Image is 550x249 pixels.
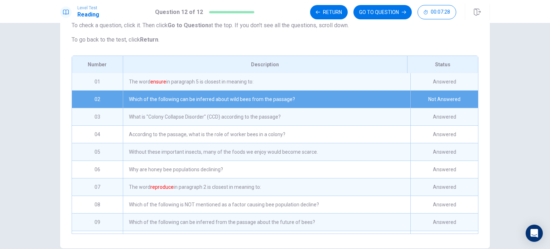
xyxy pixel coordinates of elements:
[410,91,478,108] div: Not Answered
[123,143,410,161] div: Without these important insects, many of the foods we enjoy would become scarce.
[123,214,410,231] div: Which of the following can be inferred from the passage about the future of bees?
[72,161,123,178] div: 06
[72,21,478,30] p: To check a question, click it. Then click at the top. If you don't see all the questions, scroll ...
[72,91,123,108] div: 02
[410,214,478,231] div: Answered
[410,161,478,178] div: Answered
[407,56,478,73] div: Status
[72,35,478,44] p: To go back to the test, click .
[123,126,410,143] div: According to the passage, what is the role of worker bees in a colony?
[123,196,410,213] div: Which of the following is NOT mentioned as a factor causing bee population decline?
[72,73,123,90] div: 01
[72,231,123,248] div: 10
[72,126,123,143] div: 04
[77,10,99,19] h1: Reading
[410,143,478,161] div: Answered
[123,91,410,108] div: Which of the following can be inferred about wild bees from the passage?
[123,56,407,73] div: Description
[418,5,456,19] button: 00:07:28
[123,161,410,178] div: Why are honey bee populations declining?
[123,73,410,90] div: The word in paragraph 5 is closest in meaning to:
[72,56,123,73] div: Number
[410,231,478,248] div: Answered
[410,108,478,125] div: Answered
[155,8,203,16] h1: Question 12 of 12
[168,22,208,29] strong: Go to Question
[123,231,410,248] div: What crops mentioned in the passage rely on bees for pollination?
[150,184,174,190] font: reproduce
[77,5,99,10] span: Level Test
[431,9,450,15] span: 00:07:28
[72,214,123,231] div: 09
[526,225,543,242] div: Open Intercom Messenger
[353,5,412,19] button: GO TO QUESTION
[72,143,123,161] div: 05
[410,178,478,196] div: Answered
[123,108,410,125] div: What is "Colony Collapse Disorder" (CCD) according to the passage?
[123,178,410,196] div: The word in paragraph 2 is closest in meaning to:
[410,126,478,143] div: Answered
[150,79,166,85] font: ensure
[310,5,348,19] button: Return
[72,196,123,213] div: 08
[72,108,123,125] div: 03
[410,73,478,90] div: Answered
[140,36,158,43] strong: Return
[72,178,123,196] div: 07
[410,196,478,213] div: Answered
